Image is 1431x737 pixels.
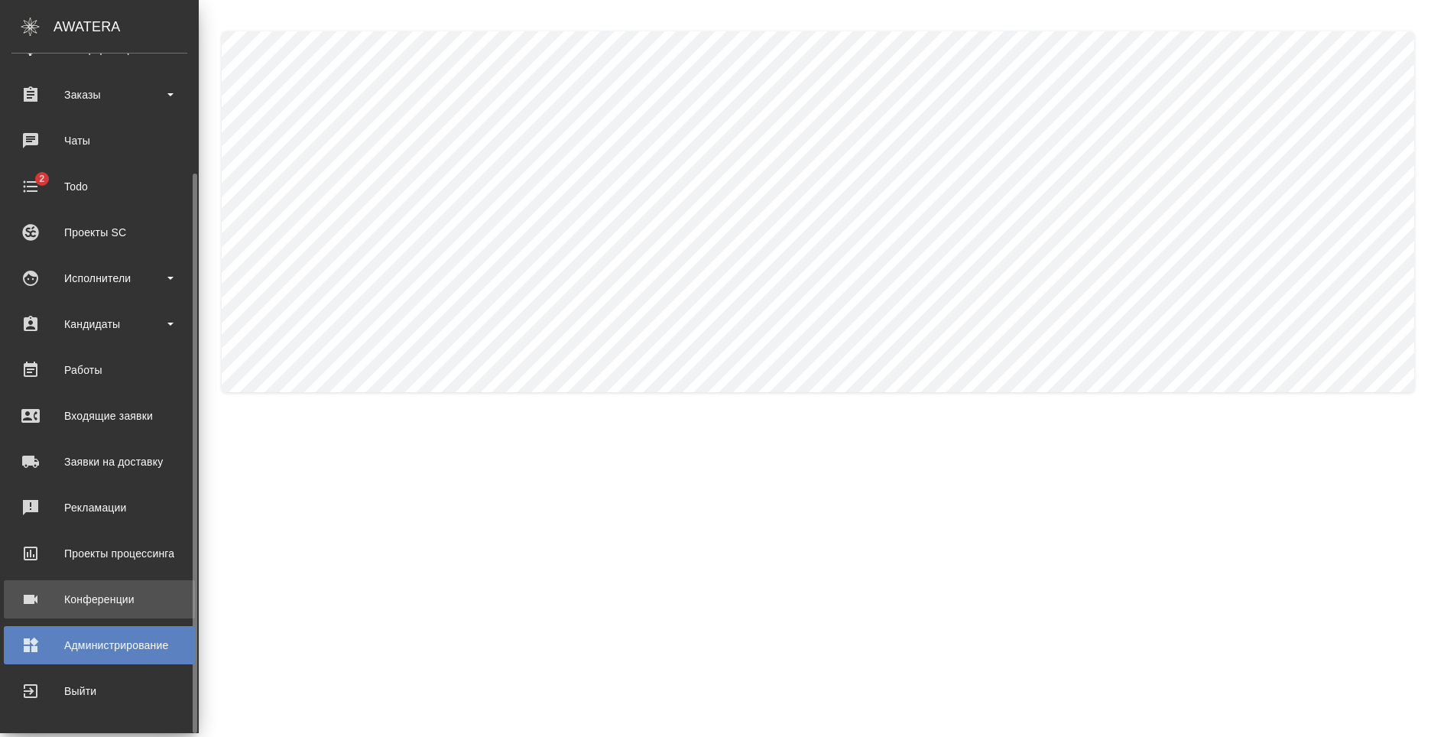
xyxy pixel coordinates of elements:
a: Работы [4,351,195,389]
div: Входящие заявки [11,404,187,427]
span: 2 [30,171,54,187]
div: Чаты [11,129,187,152]
div: Кандидаты [11,313,187,336]
div: Проекты процессинга [11,542,187,565]
a: Администрирование [4,626,195,664]
a: Чаты [4,122,195,160]
div: Проекты SC [11,221,187,244]
div: Исполнители [11,267,187,290]
div: AWATERA [54,11,199,42]
a: Рекламации [4,489,195,527]
a: Проекты SC [4,213,195,252]
div: Администрирование [11,634,187,657]
div: Работы [11,359,187,381]
div: Рекламации [11,496,187,519]
a: Входящие заявки [4,397,195,435]
div: Заявки на доставку [11,450,187,473]
a: Проекты процессинга [4,534,195,573]
a: Конференции [4,580,195,618]
div: Конференции [11,588,187,611]
a: Выйти [4,672,195,710]
a: 2Todo [4,167,195,206]
div: Выйти [11,680,187,703]
div: Todo [11,175,187,198]
a: Заявки на доставку [4,443,195,481]
div: Заказы [11,83,187,106]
